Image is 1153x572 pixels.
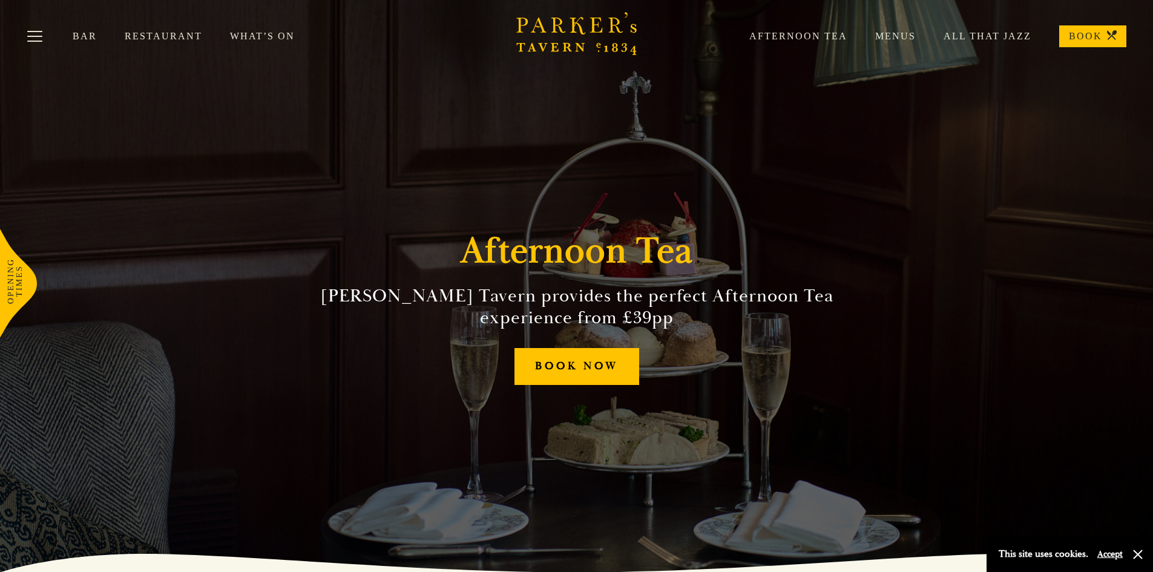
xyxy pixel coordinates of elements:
[1132,548,1144,560] button: Close and accept
[999,545,1088,563] p: This site uses cookies.
[1097,548,1123,560] button: Accept
[514,348,639,385] a: BOOK NOW
[301,285,853,329] h2: [PERSON_NAME] Tavern provides the perfect Afternoon Tea experience from £39pp
[461,229,693,273] h1: Afternoon Tea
